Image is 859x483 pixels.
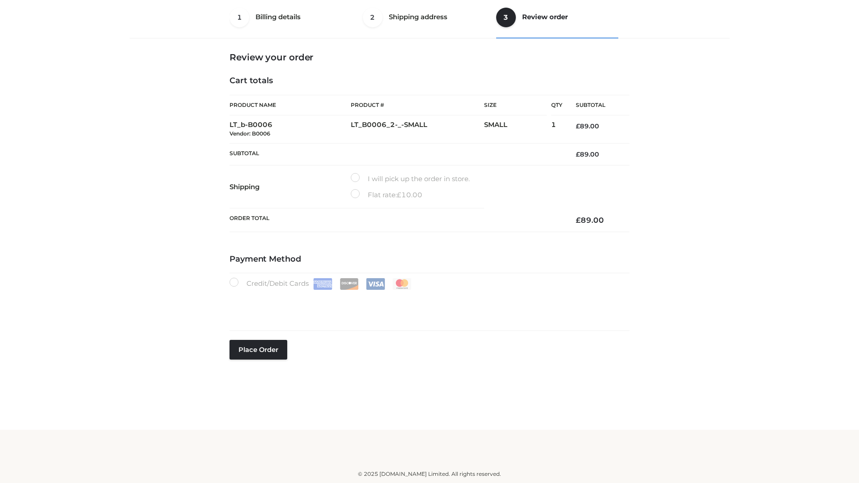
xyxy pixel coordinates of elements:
span: £ [576,150,580,158]
span: £ [576,216,581,225]
small: Vendor: B0006 [230,130,270,137]
div: © 2025 [DOMAIN_NAME] Limited. All rights reserved. [133,470,726,479]
span: £ [576,122,580,130]
bdi: 89.00 [576,216,604,225]
th: Shipping [230,165,351,208]
h4: Payment Method [230,254,629,264]
h3: Review your order [230,52,629,63]
bdi: 89.00 [576,122,599,130]
td: LT_B0006_2-_-SMALL [351,115,484,144]
img: Mastercard [392,278,412,290]
bdi: 89.00 [576,150,599,158]
th: Product # [351,95,484,115]
img: Amex [313,278,332,290]
th: Qty [551,95,562,115]
bdi: 10.00 [397,191,422,199]
h4: Cart totals [230,76,629,86]
span: £ [397,191,401,199]
img: Discover [340,278,359,290]
label: Flat rate: [351,189,422,201]
iframe: Secure payment input frame [228,288,628,321]
th: Product Name [230,95,351,115]
button: Place order [230,340,287,360]
td: LT_b-B0006 [230,115,351,144]
td: SMALL [484,115,551,144]
label: Credit/Debit Cards [230,278,412,290]
th: Size [484,95,547,115]
th: Subtotal [562,95,629,115]
label: I will pick up the order in store. [351,173,470,185]
th: Order Total [230,208,562,232]
th: Subtotal [230,143,562,165]
td: 1 [551,115,562,144]
img: Visa [366,278,385,290]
